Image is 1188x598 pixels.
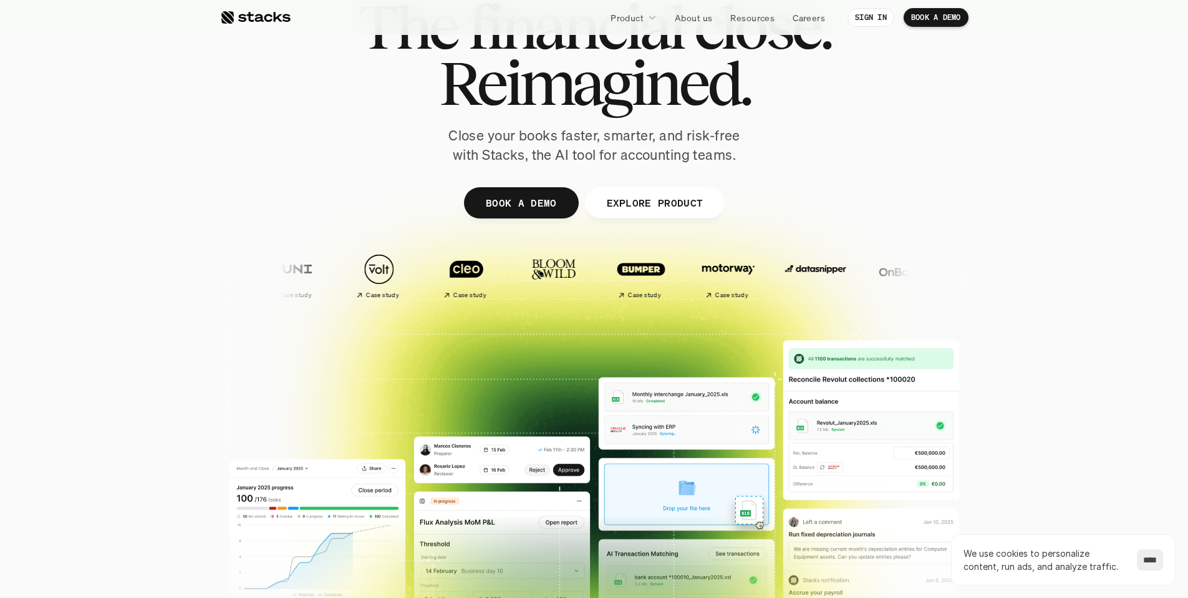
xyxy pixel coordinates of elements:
h2: Case study [712,292,745,299]
p: EXPLORE PRODUCT [606,194,703,212]
a: Case study [422,247,503,304]
h2: Case study [362,292,395,299]
a: Resources [723,6,782,29]
a: Case study [597,247,678,304]
p: Close your books faster, smarter, and risk-free with Stacks, the AI tool for accounting teams. [438,126,750,165]
a: Careers [785,6,833,29]
p: About us [675,11,712,24]
p: BOOK A DEMO [485,194,556,212]
p: Careers [793,11,825,24]
h2: Case study [275,292,308,299]
p: SIGN IN [855,13,887,22]
a: BOOK A DEMO [463,187,578,218]
p: We use cookies to personalize content, run ads, and analyze traffic. [963,547,1124,573]
p: Product [611,11,644,24]
p: Resources [730,11,775,24]
a: Privacy Policy [147,289,202,298]
a: Case study [684,247,765,304]
a: SIGN IN [848,8,894,27]
a: Case study [248,247,329,304]
a: BOOK A DEMO [904,8,968,27]
a: EXPLORE PRODUCT [584,187,725,218]
p: BOOK A DEMO [911,13,961,22]
span: Reimagined. [438,55,750,111]
a: Case study [335,247,416,304]
h2: Case study [450,292,483,299]
h2: Case study [624,292,657,299]
a: About us [667,6,720,29]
